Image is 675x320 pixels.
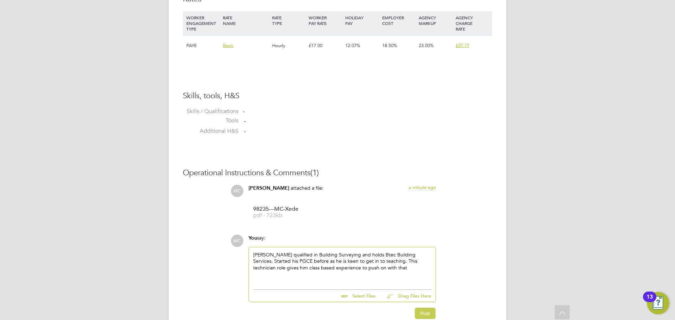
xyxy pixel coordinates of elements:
[253,207,309,212] span: 98235---MC-Xede
[381,289,431,303] button: Drag Files Here
[244,117,246,124] span: -
[291,185,323,191] span: attached a file:
[249,185,289,191] span: [PERSON_NAME]
[253,213,309,218] span: pdf - 723kb
[221,11,270,30] div: RATE NAME
[253,252,431,282] div: [PERSON_NAME] qualified in Building Surveying and holds Btec Building Services. Started his PGCE ...
[307,11,343,30] div: WORKER PAY RATE
[249,235,436,247] div: say:
[183,168,492,178] h3: Operational Instructions & Comments
[253,207,309,218] a: 98235---MC-Xede pdf - 723kb
[419,43,434,48] span: 23.00%
[415,308,436,319] button: Post
[185,11,221,35] div: WORKER ENGAGEMENT TYPE
[270,35,307,56] div: Hourly
[345,43,360,48] span: 12.07%
[249,235,257,241] span: You
[244,128,246,135] span: -
[380,11,417,30] div: EMPLOYER COST
[310,168,319,177] span: (1)
[409,184,436,190] span: a minute ago
[307,35,343,56] div: £17.00
[183,117,238,124] label: Tools
[647,297,653,306] div: 13
[231,235,243,247] span: MC
[231,185,243,197] span: MC
[382,43,397,48] span: 18.50%
[454,11,490,35] div: AGENCY CHARGE RATE
[183,108,238,115] label: Skills / Qualifications
[647,292,669,314] button: Open Resource Center, 13 new notifications
[183,128,238,135] label: Additional H&S
[223,43,233,48] span: Basic
[243,108,492,115] div: -
[185,35,221,56] div: PAYE
[183,91,492,101] h3: Skills, tools, H&S
[343,11,380,30] div: HOLIDAY PAY
[417,11,454,30] div: AGENCY MARKUP
[456,43,469,48] span: £27.77
[270,11,307,30] div: RATE TYPE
